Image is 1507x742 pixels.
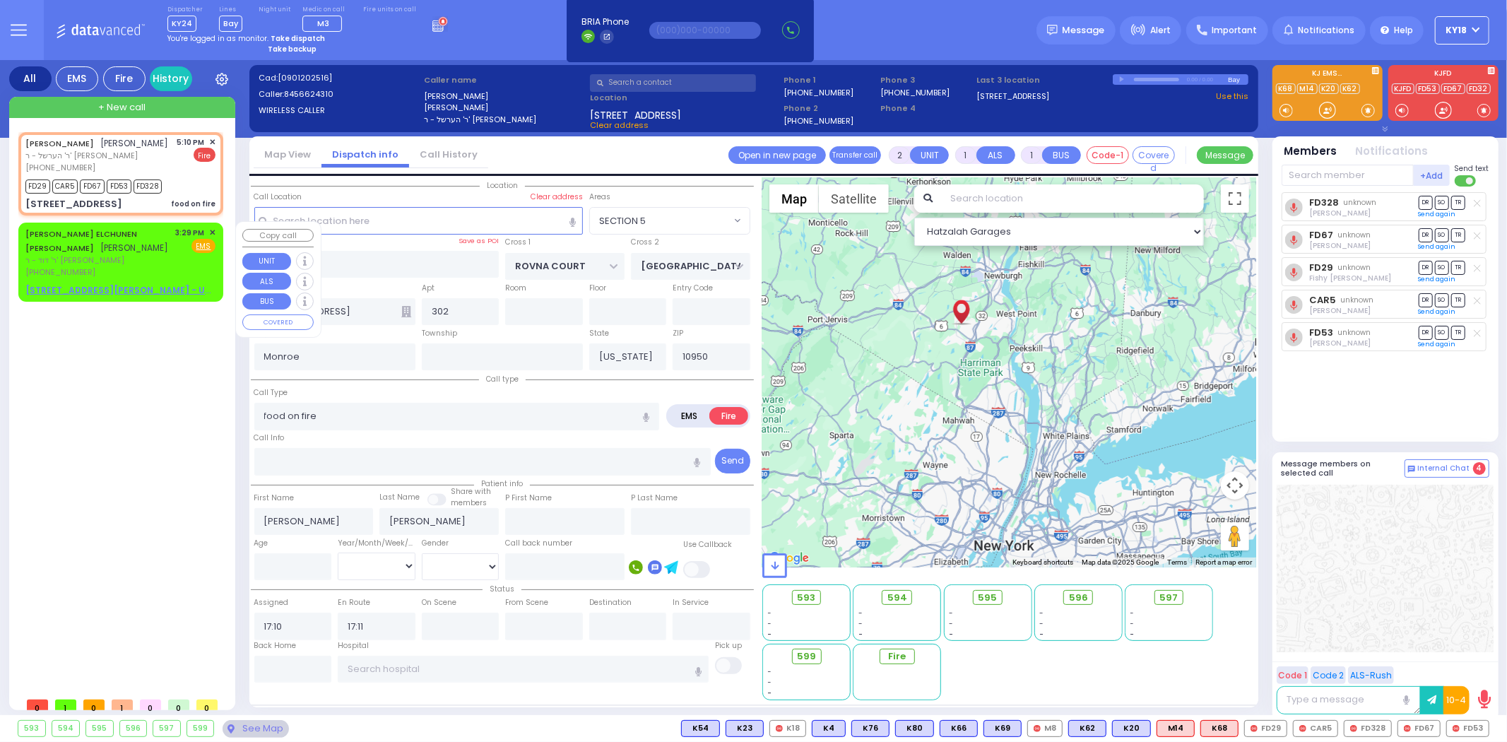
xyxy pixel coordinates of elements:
span: TR [1451,326,1465,339]
button: ALS [976,146,1015,164]
span: SECTION 5 [590,208,731,233]
label: Destination [589,597,632,608]
span: - [1039,629,1044,640]
button: Notifications [1356,143,1429,160]
span: - [768,677,772,688]
span: 595 [979,591,998,605]
label: Apt [422,283,435,294]
button: Members [1284,143,1337,160]
label: Call Location [254,192,302,203]
button: Code-1 [1087,146,1129,164]
button: BUS [242,293,291,310]
span: TR [1451,261,1465,274]
button: Toggle fullscreen view [1221,184,1249,213]
span: FD29 [25,179,50,194]
button: Send [715,449,750,473]
span: SO [1435,228,1449,242]
label: Call Info [254,432,285,444]
div: BLS [1068,720,1106,737]
span: 1 [112,700,133,710]
span: - [768,629,772,640]
span: - [949,618,953,629]
label: [PHONE_NUMBER] [784,87,853,98]
span: Fire [194,148,215,162]
a: Call History [409,148,488,161]
label: Dispatcher [167,6,203,14]
div: CAR5 [1293,720,1338,737]
span: [PHONE_NUMBER] [25,162,95,173]
div: K62 [1068,720,1106,737]
div: ALS [1200,720,1239,737]
label: Last Name [379,492,420,503]
span: KY24 [167,16,196,32]
div: K66 [940,720,978,737]
label: Entry Code [673,283,713,294]
div: K4 [812,720,846,737]
span: DR [1419,326,1433,339]
span: SO [1435,196,1449,209]
span: 0 [27,700,48,710]
label: Hospital [338,640,369,652]
label: Pick up [715,640,742,652]
strong: Take dispatch [271,33,325,44]
label: Clear address [531,192,583,203]
span: - [1130,629,1135,640]
input: Search location [941,184,1203,213]
img: red-radio-icon.svg [1453,725,1460,732]
button: Drag Pegman onto the map to open Street View [1221,522,1249,550]
span: BRIA Phone [581,16,629,28]
span: 597 [1160,591,1178,605]
div: BLS [895,720,934,737]
span: 3:29 PM [176,228,205,238]
div: K69 [983,720,1022,737]
label: Cross 2 [631,237,659,248]
button: BUS [1042,146,1081,164]
span: - [768,688,772,698]
input: (000)000-00000 [649,22,761,39]
label: On Scene [422,597,456,608]
span: Bay [219,16,242,32]
span: TR [1451,228,1465,242]
div: K23 [726,720,764,737]
span: Nachman Kahana [1309,305,1371,316]
span: [PERSON_NAME] [101,137,169,149]
label: Lines [219,6,242,14]
span: Phone 4 [880,102,972,114]
span: ר' דוד - ר' [PERSON_NAME] [25,254,171,266]
span: - [949,608,953,618]
div: food on fire [171,199,215,209]
span: [STREET_ADDRESS] [590,108,681,119]
u: [STREET_ADDRESS][PERSON_NAME] - Use this [25,284,235,296]
span: - [1039,618,1044,629]
button: COVERED [242,314,314,330]
label: Location [590,92,779,104]
span: - [1130,608,1135,618]
input: Search a contact [590,74,756,92]
span: 8456624310 [284,88,333,100]
span: - [1039,608,1044,618]
div: MORDCHE FEUERSTEIN [949,285,974,327]
div: BLS [851,720,890,737]
label: [PERSON_NAME] [424,102,585,114]
img: red-radio-icon.svg [1350,725,1357,732]
span: ✕ [209,136,215,148]
span: Important [1212,24,1257,37]
span: - [768,666,772,677]
span: 0 [168,700,189,710]
button: Code 2 [1311,666,1346,684]
div: 596 [120,721,147,736]
span: Phone 2 [784,102,875,114]
div: 594 [52,721,80,736]
img: red-radio-icon.svg [776,725,783,732]
a: Send again [1419,210,1456,218]
label: Caller: [259,88,420,100]
button: Internal Chat 4 [1405,459,1489,478]
label: EMS [669,407,710,425]
div: K54 [681,720,720,737]
a: FD53 [1309,327,1333,338]
label: In Service [673,597,709,608]
span: 599 [797,649,816,664]
div: EMS [56,66,98,91]
div: Year/Month/Week/Day [338,538,415,549]
span: - [858,618,863,629]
